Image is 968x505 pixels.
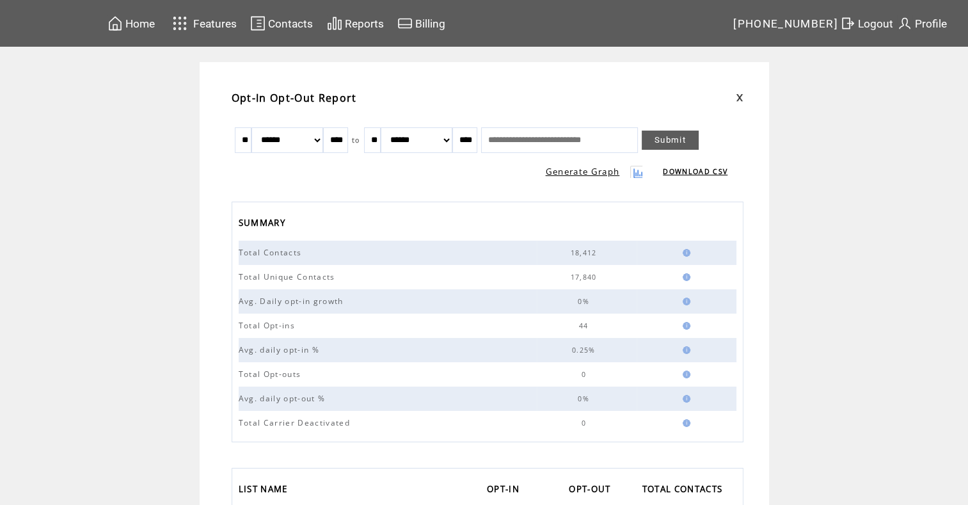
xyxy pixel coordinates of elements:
[840,15,855,31] img: exit.svg
[239,344,322,355] span: Avg. daily opt-in %
[679,298,690,305] img: help.gif
[679,273,690,281] img: help.gif
[167,11,239,36] a: Features
[578,394,592,403] span: 0%
[663,167,727,176] a: DOWNLOAD CSV
[239,247,305,258] span: Total Contacts
[239,480,291,501] span: LIST NAME
[733,17,838,30] span: [PHONE_NUMBER]
[858,17,893,30] span: Logout
[397,15,413,31] img: creidtcard.svg
[581,370,589,379] span: 0
[897,15,912,31] img: profile.svg
[345,17,384,30] span: Reports
[895,13,949,33] a: Profile
[352,136,360,145] span: to
[415,17,445,30] span: Billing
[268,17,313,30] span: Contacts
[239,296,347,307] span: Avg. Daily opt-in growth
[487,480,523,501] span: OPT-IN
[679,419,690,427] img: help.gif
[169,13,191,34] img: features.svg
[679,395,690,403] img: help.gif
[546,166,620,177] a: Generate Graph
[571,248,600,257] span: 18,412
[581,419,589,428] span: 0
[569,480,617,501] a: OPT-OUT
[239,417,353,428] span: Total Carrier Deactivated
[679,249,690,257] img: help.gif
[239,320,298,331] span: Total Opt-ins
[107,15,123,31] img: home.svg
[915,17,947,30] span: Profile
[679,322,690,330] img: help.gif
[578,297,592,306] span: 0%
[239,214,289,235] span: SUMMARY
[239,271,338,282] span: Total Unique Contacts
[487,480,526,501] a: OPT-IN
[679,346,690,354] img: help.gif
[571,273,600,282] span: 17,840
[572,346,599,355] span: 0.25%
[838,13,895,33] a: Logout
[125,17,155,30] span: Home
[395,13,447,33] a: Billing
[239,480,294,501] a: LIST NAME
[250,15,266,31] img: contacts.svg
[106,13,157,33] a: Home
[325,13,386,33] a: Reports
[642,480,729,501] a: TOTAL CONTACTS
[327,15,342,31] img: chart.svg
[248,13,315,33] a: Contacts
[569,480,614,501] span: OPT-OUT
[193,17,237,30] span: Features
[232,91,357,105] span: Opt-In Opt-Out Report
[579,321,592,330] span: 44
[239,369,305,380] span: Total Opt-outs
[642,131,699,150] a: Submit
[642,480,726,501] span: TOTAL CONTACTS
[679,371,690,378] img: help.gif
[239,393,329,404] span: Avg. daily opt-out %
